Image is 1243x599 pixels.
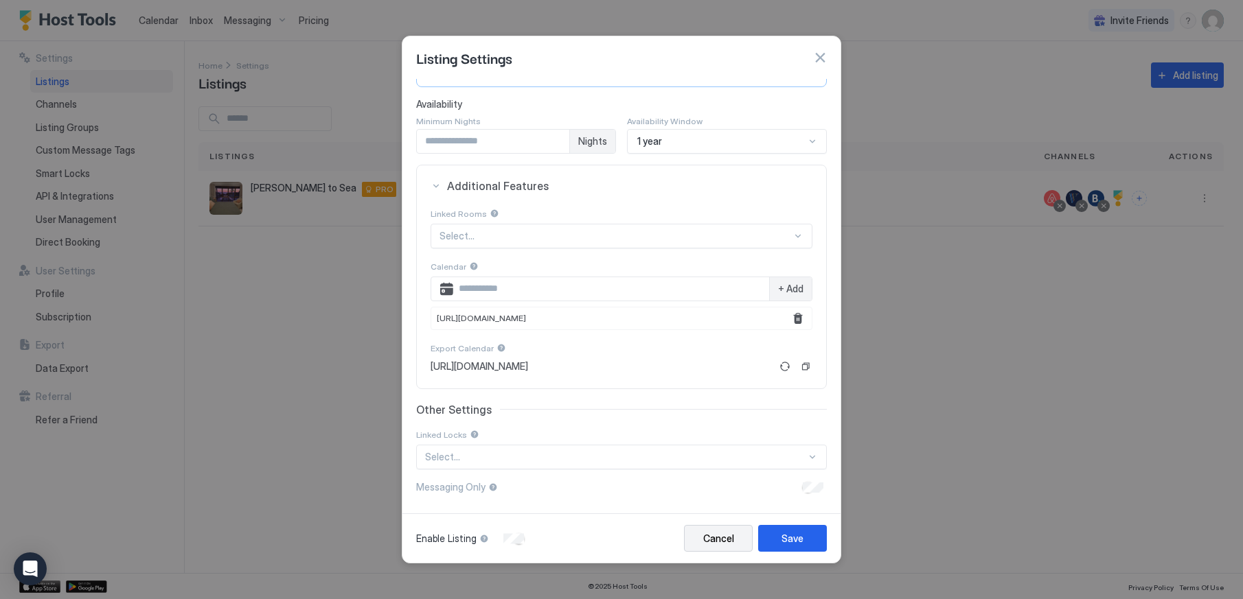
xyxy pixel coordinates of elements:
span: Availability [416,98,827,110]
span: [URL][DOMAIN_NAME] [431,360,528,373]
button: Cancel [684,525,753,552]
button: Copy [799,360,812,373]
span: Linked Locks [416,430,467,440]
input: Input Field [453,277,769,301]
button: Refresh [777,358,793,375]
span: Enable Listing [416,532,477,545]
div: Save [782,531,803,545]
a: [URL][DOMAIN_NAME] [431,360,771,373]
span: Linked Rooms [431,209,487,219]
div: Cancel [703,531,734,545]
button: Remove [790,310,806,327]
span: + Add [778,283,803,295]
span: Export Calendar [431,343,494,353]
span: Nights [578,135,607,148]
input: Input Field [417,130,569,153]
span: Other Settings [416,403,492,416]
div: Open Intercom Messenger [14,552,47,585]
span: Messaging Only [416,481,486,493]
span: Listing Settings [416,47,512,68]
button: Save [758,525,827,552]
span: Minimum Nights [416,116,481,126]
button: Additional Features [417,165,826,207]
span: Additional Features [447,179,812,193]
span: Calendar [431,261,466,272]
section: Additional Features [417,207,826,388]
span: [URL][DOMAIN_NAME] [437,313,526,323]
span: 1 year [637,135,662,148]
span: Availability Window [627,116,703,126]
